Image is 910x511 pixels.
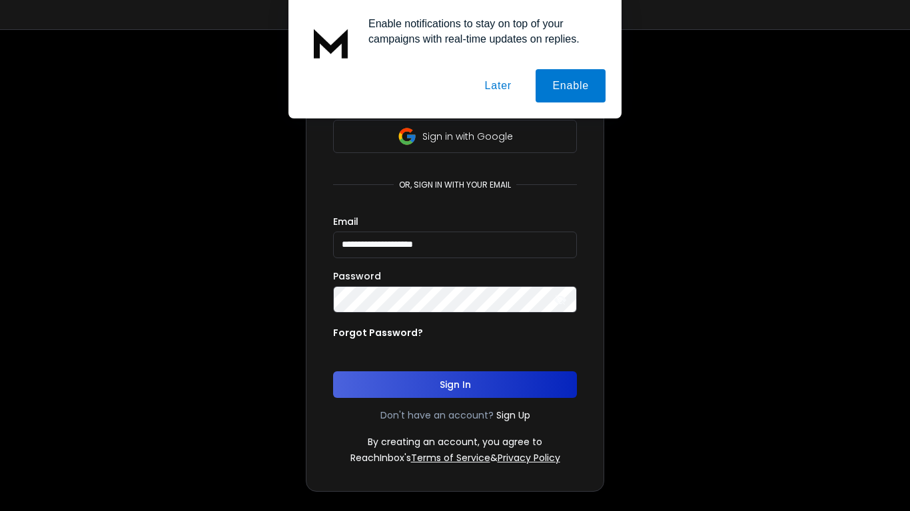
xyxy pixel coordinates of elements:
[498,451,560,464] a: Privacy Policy
[422,130,513,143] p: Sign in with Google
[468,69,528,102] button: Later
[333,271,381,281] label: Password
[333,217,358,226] label: Email
[496,409,530,422] a: Sign Up
[536,69,606,102] button: Enable
[333,371,577,398] button: Sign In
[380,409,494,422] p: Don't have an account?
[358,16,606,47] div: Enable notifications to stay on top of your campaigns with real-time updates on replies.
[368,435,542,448] p: By creating an account, you agree to
[333,120,577,153] button: Sign in with Google
[411,451,490,464] a: Terms of Service
[304,16,358,69] img: notification icon
[394,180,516,190] p: or, sign in with your email
[350,451,560,464] p: ReachInbox's &
[333,326,423,339] p: Forgot Password?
